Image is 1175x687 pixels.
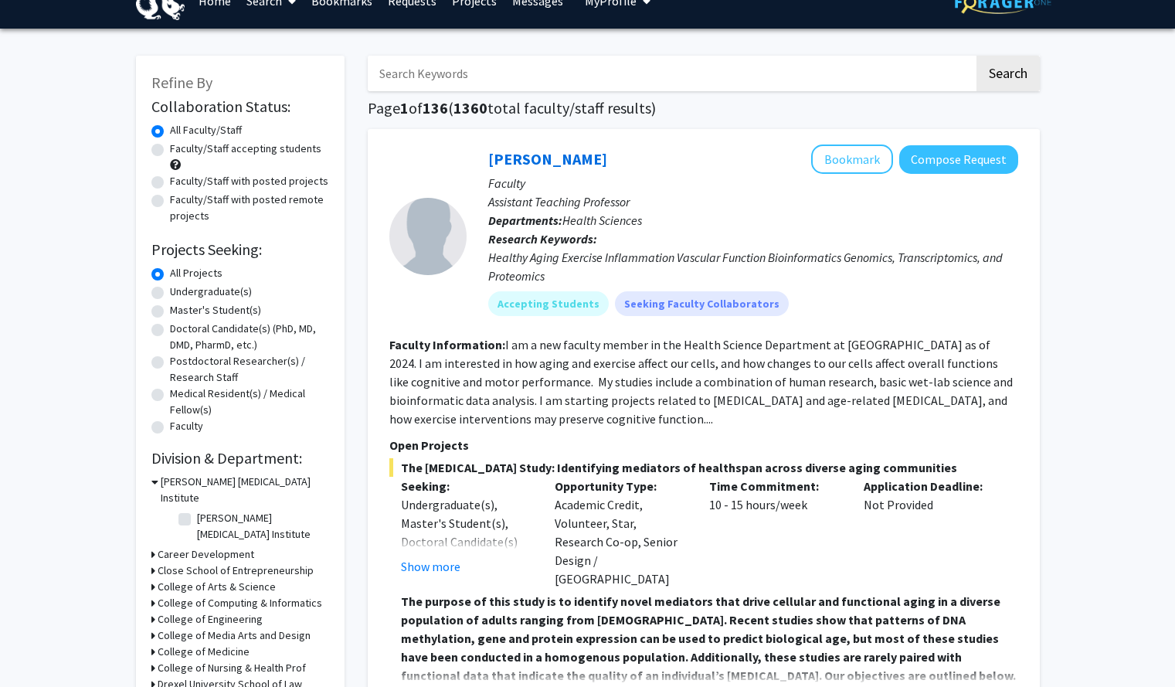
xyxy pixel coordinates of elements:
mat-chip: Accepting Students [488,291,609,316]
a: [PERSON_NAME] [488,149,607,168]
div: Undergraduate(s), Master's Student(s), Doctoral Candidate(s) (PhD, MD, DMD, PharmD, etc.) [401,495,532,588]
label: Faculty/Staff with posted projects [170,173,328,189]
fg-read-more: I am a new faculty member in the Health Science Department at [GEOGRAPHIC_DATA] as of 2024. I am ... [389,337,1013,427]
button: Show more [401,557,460,576]
span: 1360 [453,98,487,117]
h2: Projects Seeking: [151,240,329,259]
h3: College of Arts & Science [158,579,276,595]
p: Assistant Teaching Professor [488,192,1018,211]
p: Open Projects [389,436,1018,454]
label: Postdoctoral Researcher(s) / Research Staff [170,353,329,386]
b: Faculty Information: [389,337,505,352]
label: Master's Student(s) [170,302,261,318]
div: Healthy Aging Exercise Inflammation Vascular Function Bioinformatics Genomics, Transcriptomics, a... [488,248,1018,285]
p: Seeking: [401,477,532,495]
span: 1 [400,98,409,117]
h3: [PERSON_NAME] [MEDICAL_DATA] Institute [161,474,329,506]
h3: College of Computing & Informatics [158,595,322,611]
input: Search Keywords [368,56,974,91]
h3: Career Development [158,546,254,563]
b: Departments: [488,213,562,228]
div: 10 - 15 hours/week [698,477,852,588]
h3: Close School of Entrepreneurship [158,563,314,579]
p: Application Deadline: [864,477,995,495]
label: Undergraduate(s) [170,284,252,300]
strong: The purpose of this study is to identify novel mediators that drive cellular and functional aging... [401,593,1016,683]
h3: College of Medicine [158,644,250,660]
mat-chip: Seeking Faculty Collaborators [615,291,789,316]
b: Research Keywords: [488,231,597,247]
label: Medical Resident(s) / Medical Fellow(s) [170,386,329,418]
label: Faculty/Staff accepting students [170,141,321,157]
label: Faculty/Staff with posted remote projects [170,192,329,224]
button: Add Meghan Smith to Bookmarks [811,145,893,174]
span: 136 [423,98,448,117]
iframe: Chat [12,617,66,675]
p: Opportunity Type: [555,477,686,495]
span: The [MEDICAL_DATA] Study: Identifying mediators of healthspan across diverse aging communities [389,458,1018,477]
label: [PERSON_NAME] [MEDICAL_DATA] Institute [197,510,325,542]
h1: Page of ( total faculty/staff results) [368,99,1040,117]
h3: College of Engineering [158,611,263,627]
label: All Faculty/Staff [170,122,242,138]
h2: Collaboration Status: [151,97,329,116]
label: Faculty [170,418,203,434]
p: Time Commitment: [709,477,840,495]
label: All Projects [170,265,222,281]
span: Health Sciences [562,213,642,228]
p: Faculty [488,174,1018,192]
button: Search [976,56,1040,91]
h2: Division & Department: [151,449,329,468]
h3: College of Nursing & Health Prof [158,660,306,676]
div: Not Provided [852,477,1007,588]
h3: College of Media Arts and Design [158,627,311,644]
div: Academic Credit, Volunteer, Star, Research Co-op, Senior Design / [GEOGRAPHIC_DATA] [543,477,698,588]
span: Refine By [151,73,212,92]
label: Doctoral Candidate(s) (PhD, MD, DMD, PharmD, etc.) [170,321,329,353]
button: Compose Request to Meghan Smith [899,145,1018,174]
